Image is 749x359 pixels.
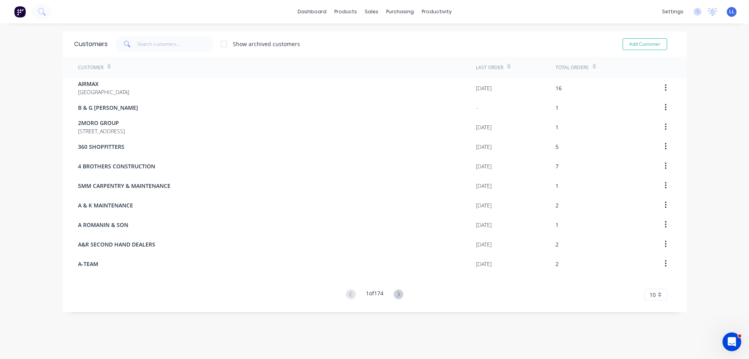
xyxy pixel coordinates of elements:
span: LL [729,8,735,15]
div: 2 [556,201,559,209]
iframe: Intercom live chat [722,332,741,351]
div: settings [658,6,687,18]
div: [DATE] [476,221,492,229]
div: 1 [556,104,559,112]
span: 360 SHOPFITTERS [78,143,124,151]
span: A & K MAINTENANCE [78,201,133,209]
div: 16 [556,84,562,92]
div: Customers [74,39,108,49]
div: [DATE] [476,240,492,248]
a: dashboard [294,6,330,18]
div: sales [361,6,382,18]
div: Last Order [476,64,503,71]
span: B & G [PERSON_NAME] [78,104,138,112]
div: Show archived customers [233,40,300,48]
div: 1 of 174 [366,289,383,300]
span: [STREET_ADDRESS] [78,127,125,135]
div: [DATE] [476,201,492,209]
div: Total Orders [556,64,589,71]
div: Customer [78,64,103,71]
div: 1 [556,221,559,229]
div: products [330,6,361,18]
div: 7 [556,162,559,170]
span: 4 BROTHERS CONSTRUCTION [78,162,155,170]
div: 5 [556,143,559,151]
div: [DATE] [476,84,492,92]
span: 10 [650,291,656,299]
div: [DATE] [476,123,492,131]
button: Add Customer [623,38,667,50]
span: A ROMANIN & SON [78,221,128,229]
div: [DATE] [476,260,492,268]
div: 2 [556,240,559,248]
span: [GEOGRAPHIC_DATA] [78,88,129,96]
span: 5MM CARPENTRY & MAINTENANCE [78,182,170,190]
div: [DATE] [476,162,492,170]
div: [DATE] [476,143,492,151]
span: A&R SECOND HAND DEALERS [78,240,155,248]
div: 2 [556,260,559,268]
img: Factory [14,6,26,18]
div: purchasing [382,6,418,18]
div: 1 [556,182,559,190]
div: productivity [418,6,456,18]
div: [DATE] [476,182,492,190]
span: 2MORO GROUP [78,119,125,127]
span: A-TEAM [78,260,98,268]
div: - [476,104,478,112]
input: Search customers... [137,36,213,52]
div: 1 [556,123,559,131]
span: AIRMAX [78,80,129,88]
